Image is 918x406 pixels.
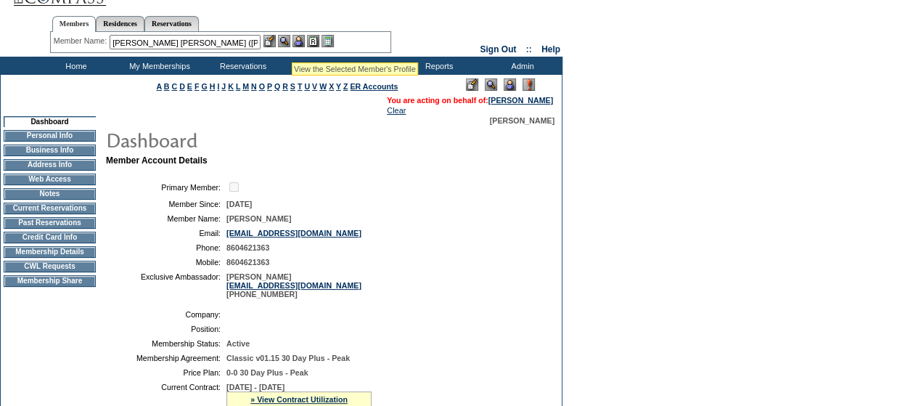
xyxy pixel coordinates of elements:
[294,65,416,73] div: View the Selected Member's Profile
[112,339,221,348] td: Membership Status:
[226,214,291,223] span: [PERSON_NAME]
[112,272,221,299] td: Exclusive Ambassador:
[226,272,361,299] span: [PERSON_NAME] [PHONE_NUMBER]
[259,82,265,91] a: O
[307,35,319,47] img: Reservations
[112,214,221,223] td: Member Name:
[4,159,96,171] td: Address Info
[267,82,272,91] a: P
[350,82,398,91] a: ER Accounts
[4,116,96,127] td: Dashboard
[541,44,560,54] a: Help
[200,57,283,75] td: Reservations
[4,174,96,185] td: Web Access
[329,82,334,91] a: X
[250,395,348,404] a: » View Contract Utilization
[488,96,553,105] a: [PERSON_NAME]
[485,78,497,91] img: View Mode
[278,35,290,47] img: View
[4,203,96,214] td: Current Reservations
[112,180,221,194] td: Primary Member:
[54,35,110,47] div: Member Name:
[112,354,221,362] td: Membership Agreement:
[4,188,96,200] td: Notes
[112,310,221,319] td: Company:
[105,125,396,154] img: pgTtlDashboard.gif
[4,261,96,272] td: CWL Requests
[112,368,221,377] td: Price Plan:
[479,57,562,75] td: Admin
[226,368,308,377] span: 0-0 30 Day Plus - Peak
[319,82,327,91] a: W
[298,82,303,91] a: T
[251,82,257,91] a: N
[112,229,221,237] td: Email:
[4,232,96,243] td: Credit Card Info
[33,57,116,75] td: Home
[4,246,96,258] td: Membership Details
[201,82,207,91] a: G
[321,35,334,47] img: b_calculator.gif
[387,106,406,115] a: Clear
[304,82,310,91] a: U
[522,78,535,91] img: Log Concern/Member Elevation
[144,16,199,31] a: Reservations
[52,16,97,32] a: Members
[171,82,177,91] a: C
[336,82,341,91] a: Y
[4,217,96,229] td: Past Reservations
[4,130,96,142] td: Personal Info
[274,82,280,91] a: Q
[236,82,240,91] a: L
[396,57,479,75] td: Reports
[187,82,192,91] a: E
[526,44,532,54] span: ::
[194,82,200,91] a: F
[116,57,200,75] td: My Memberships
[504,78,516,91] img: Impersonate
[106,155,208,166] b: Member Account Details
[387,96,553,105] span: You are acting on behalf of:
[282,82,288,91] a: R
[112,200,221,208] td: Member Since:
[226,258,269,267] span: 8604621363
[226,383,284,391] span: [DATE] - [DATE]
[466,78,478,91] img: Edit Mode
[226,354,350,362] span: Classic v01.15 30 Day Plus - Peak
[490,116,554,125] span: [PERSON_NAME]
[228,82,234,91] a: K
[480,44,516,54] a: Sign Out
[242,82,249,91] a: M
[112,243,221,252] td: Phone:
[217,82,219,91] a: I
[164,82,170,91] a: B
[112,325,221,333] td: Position:
[226,200,252,208] span: [DATE]
[263,35,276,47] img: b_edit.gif
[4,145,96,156] td: Business Info
[96,16,144,31] a: Residences
[157,82,162,91] a: A
[112,258,221,267] td: Mobile:
[226,281,361,290] a: [EMAIL_ADDRESS][DOMAIN_NAME]
[226,229,361,237] a: [EMAIL_ADDRESS][DOMAIN_NAME]
[210,82,216,91] a: H
[179,82,185,91] a: D
[283,57,396,75] td: Vacation Collection
[226,339,250,348] span: Active
[312,82,317,91] a: V
[290,82,295,91] a: S
[221,82,226,91] a: J
[4,275,96,287] td: Membership Share
[226,243,269,252] span: 8604621363
[292,35,305,47] img: Impersonate
[343,82,348,91] a: Z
